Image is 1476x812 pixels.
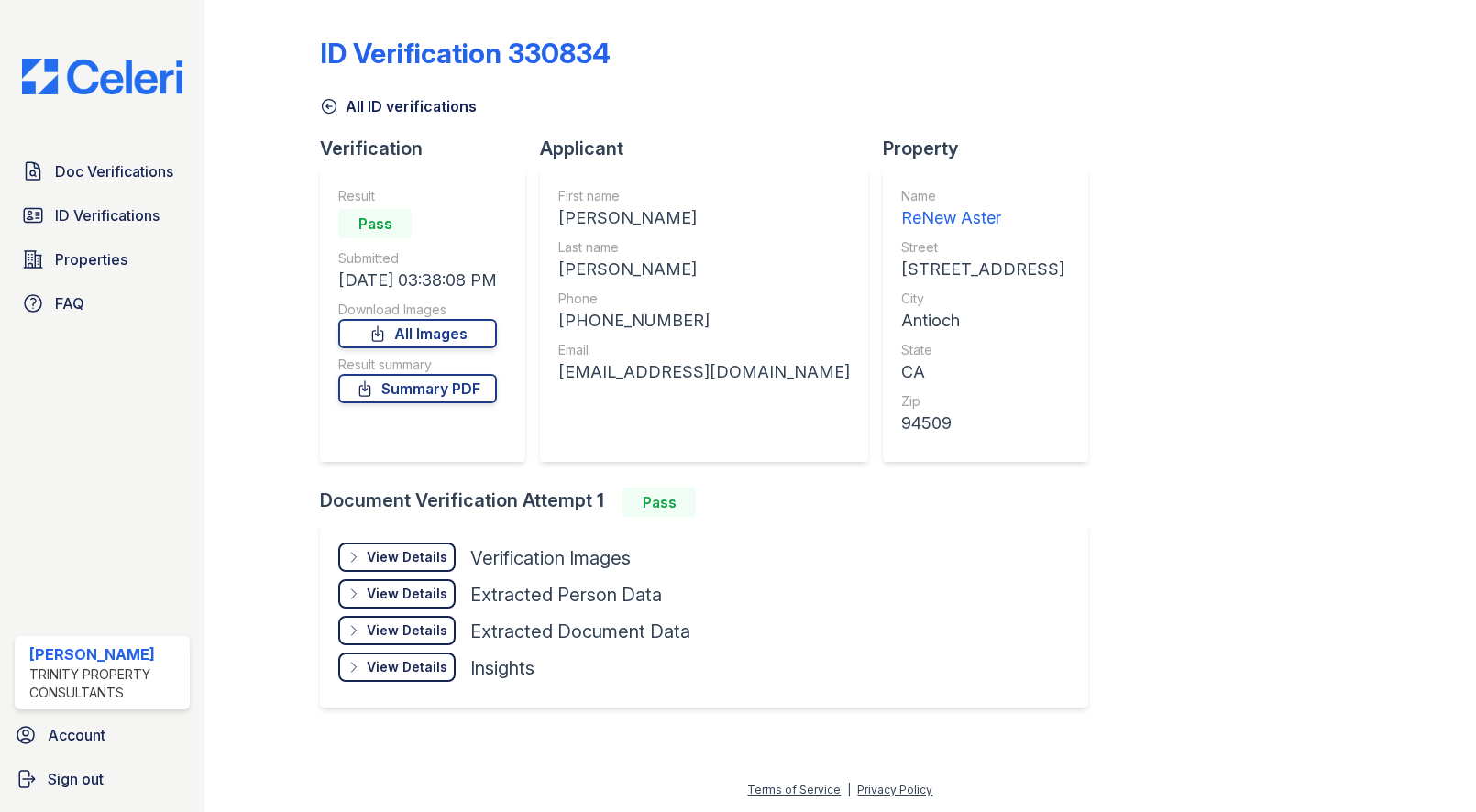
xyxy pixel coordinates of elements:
div: Antioch [901,308,1064,334]
div: Name [901,187,1064,205]
div: Email [558,341,850,359]
div: Applicant [540,136,883,161]
div: ID Verification 330834 [320,37,611,70]
a: Summary PDF [338,374,497,403]
span: Sign out [48,768,104,790]
a: Terms of Service [747,783,841,796]
span: Properties [55,248,127,270]
div: View Details [367,585,447,603]
div: State [901,341,1064,359]
div: First name [558,187,850,205]
a: Doc Verifications [15,153,190,190]
div: [PERSON_NAME] [558,205,850,231]
a: Name ReNew Aster [901,187,1064,231]
div: Insights [470,655,534,681]
div: Verification [320,136,540,161]
div: Verification Images [470,545,631,571]
div: | [847,783,851,796]
a: Sign out [7,761,197,797]
div: 94509 [901,411,1064,436]
div: [DATE] 03:38:08 PM [338,268,497,293]
div: Street [901,238,1064,257]
div: View Details [367,548,447,566]
span: Doc Verifications [55,160,173,182]
div: Submitted [338,249,497,268]
div: [PERSON_NAME] [558,257,850,282]
div: Pass [338,209,412,238]
div: View Details [367,658,447,676]
div: [STREET_ADDRESS] [901,257,1064,282]
div: ReNew Aster [901,205,1064,231]
div: City [901,290,1064,308]
div: Extracted Document Data [470,619,690,644]
div: [EMAIL_ADDRESS][DOMAIN_NAME] [558,359,850,385]
a: FAQ [15,285,190,322]
a: All ID verifications [320,95,477,117]
a: Properties [15,241,190,278]
div: CA [901,359,1064,385]
a: Privacy Policy [857,783,932,796]
div: Property [883,136,1103,161]
div: Result [338,187,497,205]
div: Trinity Property Consultants [29,665,182,702]
div: Document Verification Attempt 1 [320,488,1103,517]
a: Account [7,717,197,753]
span: FAQ [55,292,84,314]
div: Zip [901,392,1064,411]
div: Last name [558,238,850,257]
div: [PERSON_NAME] [29,643,182,665]
div: Download Images [338,301,497,319]
img: CE_Logo_Blue-a8612792a0a2168367f1c8372b55b34899dd931a85d93a1a3d3e32e68fde9ad4.png [7,59,197,94]
a: All Images [338,319,497,348]
div: View Details [367,621,447,640]
div: Phone [558,290,850,308]
span: Account [48,724,105,746]
div: [PHONE_NUMBER] [558,308,850,334]
div: Extracted Person Data [470,582,662,608]
div: Result summary [338,356,497,374]
a: ID Verifications [15,197,190,234]
span: ID Verifications [55,204,160,226]
div: Pass [622,488,696,517]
